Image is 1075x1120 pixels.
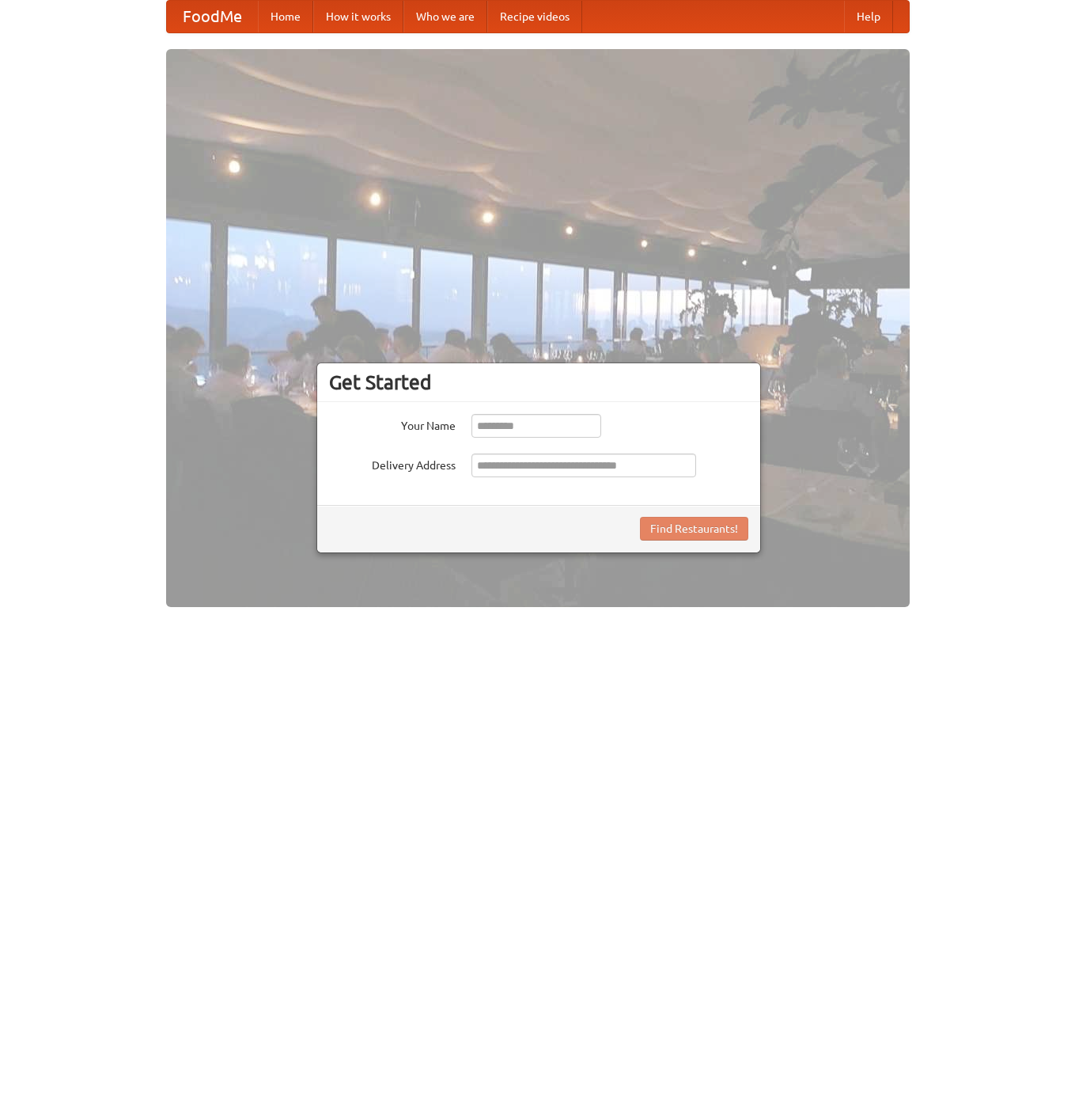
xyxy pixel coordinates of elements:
[329,370,748,394] h3: Get Started
[487,1,582,32] a: Recipe videos
[258,1,313,32] a: Home
[329,414,456,434] label: Your Name
[403,1,487,32] a: Who we are
[167,1,258,32] a: FoodMe
[329,454,456,473] label: Delivery Address
[640,517,748,541] button: Find Restaurants!
[844,1,893,32] a: Help
[313,1,403,32] a: How it works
